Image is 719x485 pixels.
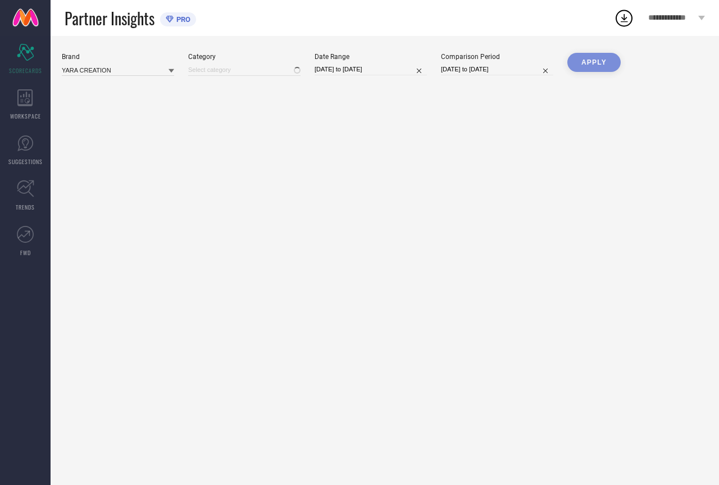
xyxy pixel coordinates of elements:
input: Select comparison period [441,64,553,75]
div: Brand [62,53,174,61]
span: PRO [174,15,190,24]
span: WORKSPACE [10,112,41,120]
span: SCORECARDS [9,66,42,75]
span: TRENDS [16,203,35,211]
span: FWD [20,248,31,257]
span: Partner Insights [65,7,154,30]
span: SUGGESTIONS [8,157,43,166]
div: Open download list [614,8,634,28]
div: Category [188,53,301,61]
input: Select date range [315,64,427,75]
div: Comparison Period [441,53,553,61]
div: Date Range [315,53,427,61]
